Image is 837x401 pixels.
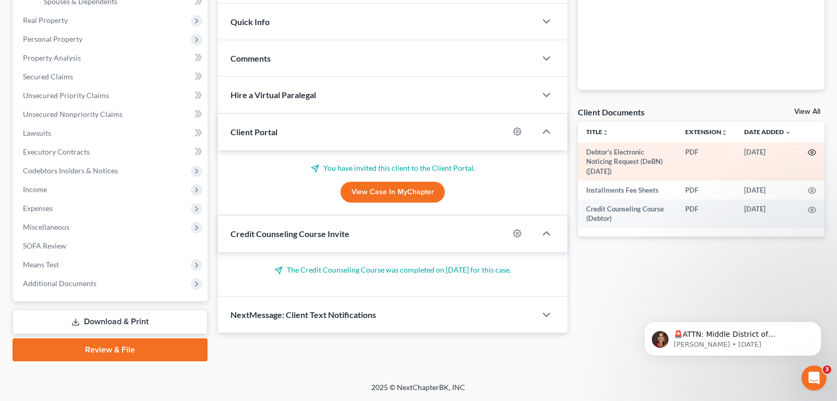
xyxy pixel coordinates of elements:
[23,110,123,119] span: Unsecured Nonpriority Claims
[602,129,609,136] i: unfold_more
[23,91,109,100] span: Unsecured Priority Claims
[23,185,47,194] span: Income
[23,166,118,175] span: Codebtors Insiders & Notices
[677,199,736,228] td: PDF
[744,128,791,136] a: Date Added expand_more
[23,260,59,269] span: Means Test
[13,338,208,361] a: Review & File
[794,108,820,115] a: View All
[628,300,837,373] iframe: Intercom notifications message
[578,181,677,199] td: Installments Fee Sheets
[23,279,96,288] span: Additional Documents
[231,265,555,275] p: The Credit Counseling Course was completed on [DATE] for this case.
[23,16,68,25] span: Real Property
[231,53,271,63] span: Comments
[23,128,51,137] span: Lawsuits
[578,143,677,181] td: Debtor's Electronic Noticing Request (DeBN) ([DATE])
[23,72,73,81] span: Secured Claims
[785,129,791,136] i: expand_more
[15,105,208,124] a: Unsecured Nonpriority Claims
[677,181,736,199] td: PDF
[23,147,90,156] span: Executory Contracts
[231,229,349,239] span: Credit Counseling Course Invite
[578,199,677,228] td: Credit Counseling Course (Debtor)
[578,107,645,117] div: Client Documents
[15,67,208,86] a: Secured Claims
[23,222,69,231] span: Miscellaneous
[15,86,208,105] a: Unsecured Priority Claims
[15,49,208,67] a: Property Analysis
[231,127,277,137] span: Client Portal
[685,128,727,136] a: Extensionunfold_more
[15,237,208,255] a: SOFA Review
[736,143,799,181] td: [DATE]
[341,182,445,203] a: View Case in MyChapter
[736,181,799,199] td: [DATE]
[231,90,316,100] span: Hire a Virtual Paralegal
[677,143,736,181] td: PDF
[15,124,208,143] a: Lawsuits
[23,53,81,62] span: Property Analysis
[23,34,82,43] span: Personal Property
[231,310,376,320] span: NextMessage: Client Text Notifications
[586,128,609,136] a: Titleunfold_more
[122,382,716,401] div: 2025 © NextChapterBK, INC
[802,365,827,391] iframe: Intercom live chat
[721,129,727,136] i: unfold_more
[736,199,799,228] td: [DATE]
[231,17,270,27] span: Quick Info
[231,163,555,173] p: You have invited this client to the Client Portal.
[13,310,208,334] a: Download & Print
[23,204,53,213] span: Expenses
[823,365,831,374] span: 3
[23,241,66,250] span: SOFA Review
[15,143,208,161] a: Executory Contracts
